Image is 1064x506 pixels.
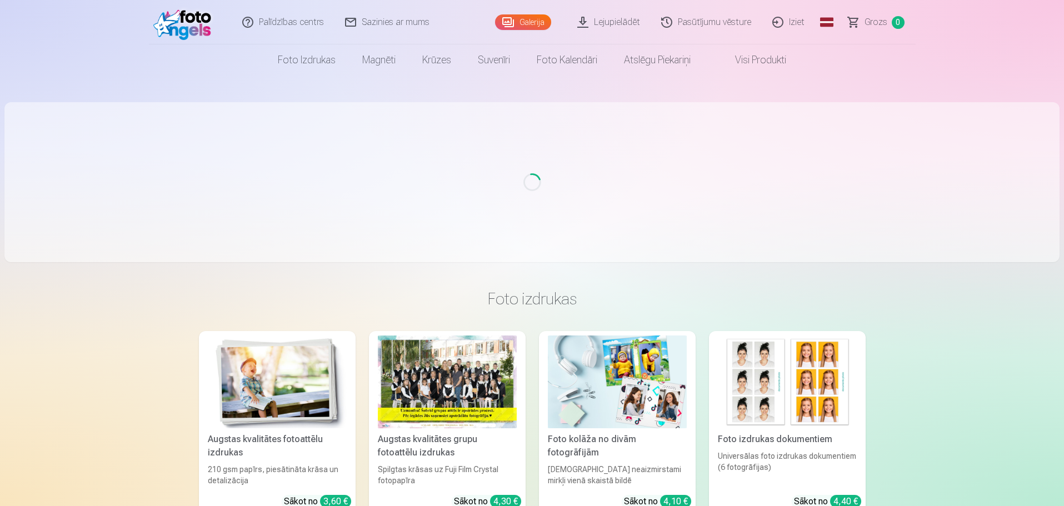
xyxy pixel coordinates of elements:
[464,44,523,76] a: Suvenīri
[611,44,704,76] a: Atslēgu piekariņi
[264,44,349,76] a: Foto izdrukas
[349,44,409,76] a: Magnēti
[203,433,351,459] div: Augstas kvalitātes fotoattēlu izdrukas
[373,433,521,459] div: Augstas kvalitātes grupu fotoattēlu izdrukas
[208,289,857,309] h3: Foto izdrukas
[892,16,905,29] span: 0
[543,464,691,486] div: [DEMOGRAPHIC_DATA] neaizmirstami mirkļi vienā skaistā bildē
[523,44,611,76] a: Foto kalendāri
[409,44,464,76] a: Krūzes
[865,16,887,29] span: Grozs
[713,450,861,486] div: Universālas foto izdrukas dokumentiem (6 fotogrāfijas)
[203,464,351,486] div: 210 gsm papīrs, piesātināta krāsa un detalizācija
[153,4,217,40] img: /fa1
[373,464,521,486] div: Spilgtas krāsas uz Fuji Film Crystal fotopapīra
[718,335,857,428] img: Foto izdrukas dokumentiem
[548,335,687,428] img: Foto kolāža no divām fotogrāfijām
[543,433,691,459] div: Foto kolāža no divām fotogrāfijām
[495,14,551,30] a: Galerija
[704,44,800,76] a: Visi produkti
[208,335,347,428] img: Augstas kvalitātes fotoattēlu izdrukas
[713,433,861,446] div: Foto izdrukas dokumentiem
